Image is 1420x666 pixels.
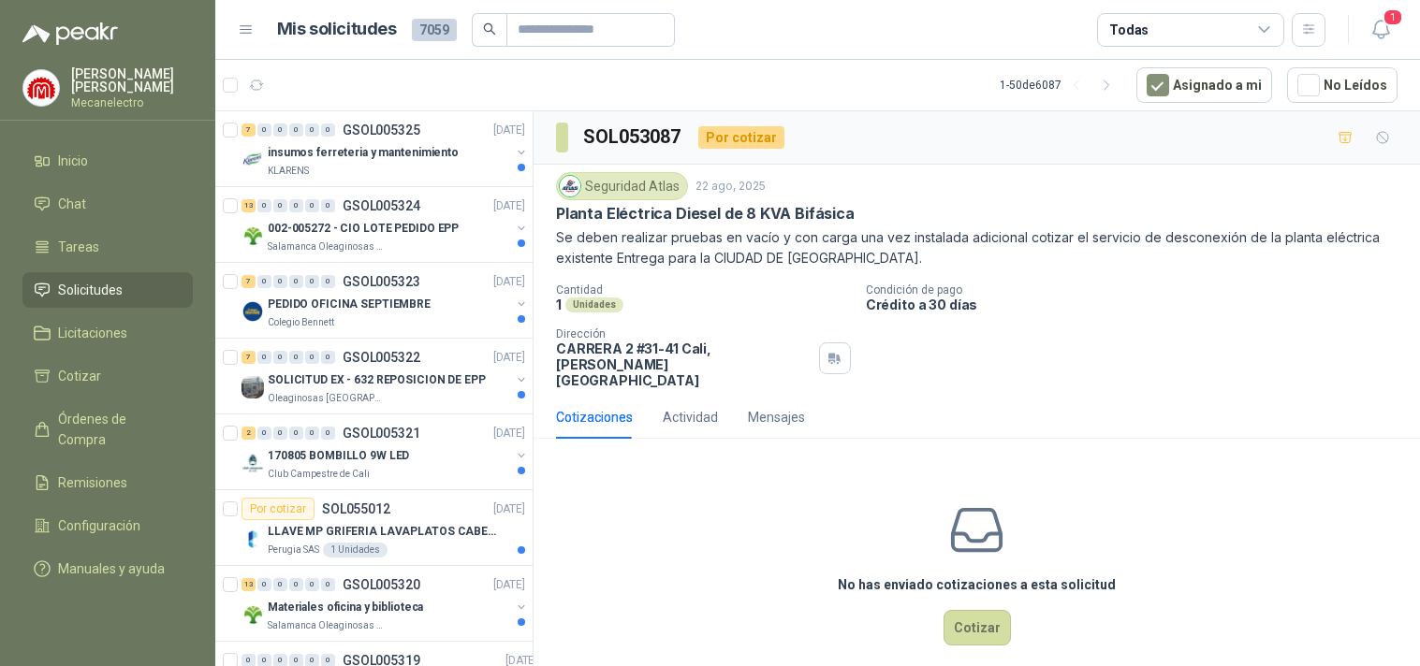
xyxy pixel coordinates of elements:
[58,151,88,171] span: Inicio
[322,502,390,515] p: SOL055012
[273,578,287,591] div: 0
[242,300,264,323] img: Company Logo
[22,272,193,308] a: Solicitudes
[22,186,193,222] a: Chat
[493,500,525,518] p: [DATE]
[1287,67,1398,103] button: No Leídos
[242,275,256,288] div: 7
[58,409,175,450] span: Órdenes de Compra
[242,199,256,212] div: 13
[58,472,127,493] span: Remisiones
[257,123,271,137] div: 0
[305,351,319,364] div: 0
[242,270,529,330] a: 7 0 0 0 0 0 GSOL005323[DATE] Company LogoPEDIDO OFICINA SEPTIEMBREColegio Bennett
[257,275,271,288] div: 0
[273,199,287,212] div: 0
[22,315,193,351] a: Licitaciones
[343,427,420,440] p: GSOL005321
[289,351,303,364] div: 0
[268,447,409,465] p: 170805 BOMBILLO 9W LED
[1109,20,1149,40] div: Todas
[268,371,486,389] p: SOLICITUD EX - 632 REPOSICION DE EPP
[242,452,264,474] img: Company Logo
[273,123,287,137] div: 0
[22,508,193,543] a: Configuración
[268,391,386,406] p: Oleaginosas [GEOGRAPHIC_DATA][PERSON_NAME]
[305,199,319,212] div: 0
[1364,13,1398,47] button: 1
[556,204,855,224] p: Planta Eléctrica Diesel de 8 KVA Bifásica
[493,273,525,291] p: [DATE]
[556,297,562,312] p: 1
[58,558,165,579] span: Manuales y ayuda
[289,123,303,137] div: 0
[483,22,496,36] span: search
[22,22,118,45] img: Logo peakr
[242,195,529,254] a: 13 0 0 0 0 0 GSOL005324[DATE] Company Logo002-005272 - CIO LOTE PEDIDO EPPSalamanca Oleaginosas SAS
[321,427,335,440] div: 0
[944,610,1011,645] button: Cotizar
[321,351,335,364] div: 0
[268,144,459,162] p: insumos ferreteria y mantenimiento
[268,220,459,238] p: 002-005272 - CIO LOTE PEDIDO EPP
[268,315,334,330] p: Colegio Bennett
[305,123,319,137] div: 0
[321,578,335,591] div: 0
[277,16,397,43] h1: Mis solicitudes
[493,197,525,215] p: [DATE]
[268,599,423,616] p: Materiales oficina y biblioteca
[242,578,256,591] div: 13
[289,427,303,440] div: 0
[695,178,766,195] p: 22 ago, 2025
[268,164,309,179] p: KLARENS
[71,67,193,94] p: [PERSON_NAME] [PERSON_NAME]
[23,70,59,106] img: Company Logo
[242,123,256,137] div: 7
[257,351,271,364] div: 0
[343,351,420,364] p: GSOL005322
[268,618,386,633] p: Salamanca Oleaginosas SAS
[321,123,335,137] div: 0
[556,227,1398,268] p: Se deben realizar pruebas en vacío y con carga una vez instalada adicional cotizar el servicio de...
[242,603,264,626] img: Company Logo
[663,407,718,427] div: Actividad
[242,498,315,520] div: Por cotizar
[289,199,303,212] div: 0
[305,275,319,288] div: 0
[305,427,319,440] div: 0
[242,528,264,550] img: Company Logo
[583,123,683,152] h3: SOL053087
[565,297,623,312] div: Unidades
[343,123,420,137] p: GSOL005325
[343,275,420,288] p: GSOL005323
[866,283,1413,297] p: Condición de pago
[321,199,335,212] div: 0
[268,543,319,557] p: Perugia SAS
[257,578,271,591] div: 0
[268,467,370,482] p: Club Campestre de Cali
[22,229,193,265] a: Tareas
[289,275,303,288] div: 0
[748,407,805,427] div: Mensajes
[257,199,271,212] div: 0
[242,224,264,247] img: Company Logo
[242,119,529,179] a: 7 0 0 0 0 0 GSOL005325[DATE] Company Logoinsumos ferreteria y mantenimientoKLARENS
[268,239,386,254] p: Salamanca Oleaginosas SAS
[343,578,420,591] p: GSOL005320
[321,275,335,288] div: 0
[22,551,193,586] a: Manuales y ayuda
[215,490,533,566] a: Por cotizarSOL055012[DATE] Company LogoLLAVE MP GRIFERIA LAVAPLATOS CABEZA EXTRAIBLEPerugia SAS1 ...
[560,176,580,196] img: Company Logo
[22,358,193,394] a: Cotizar
[556,327,812,340] p: Dirección
[242,346,529,406] a: 7 0 0 0 0 0 GSOL005322[DATE] Company LogoSOLICITUD EX - 632 REPOSICION DE EPPOleaginosas [GEOGRAP...
[273,351,287,364] div: 0
[58,194,86,214] span: Chat
[71,97,193,109] p: Mecanelectro
[242,427,256,440] div: 2
[1000,70,1121,100] div: 1 - 50 de 6087
[58,280,123,300] span: Solicitudes
[412,19,457,41] span: 7059
[58,323,127,343] span: Licitaciones
[242,422,529,482] a: 2 0 0 0 0 0 GSOL005321[DATE] Company Logo170805 BOMBILLO 9W LEDClub Campestre de Cali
